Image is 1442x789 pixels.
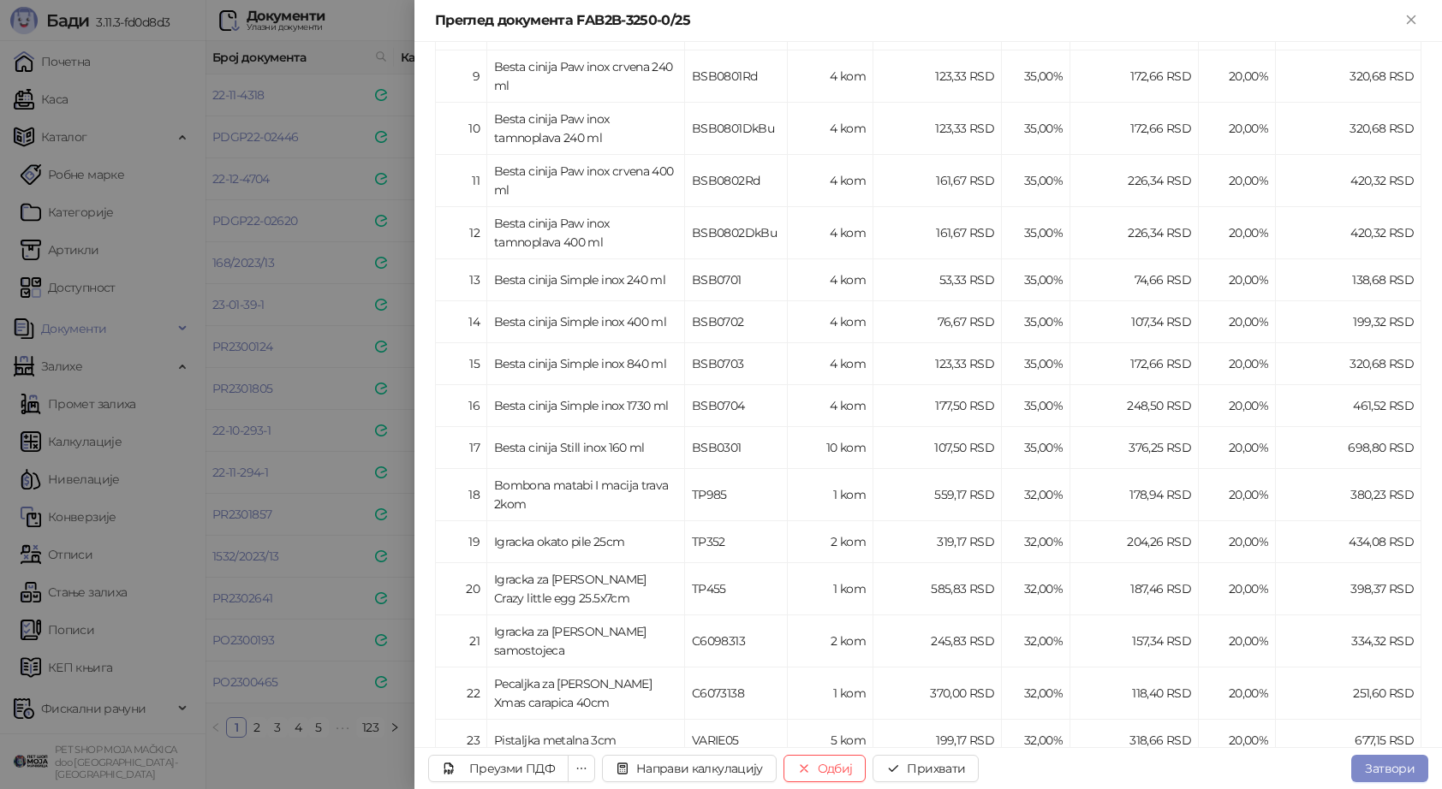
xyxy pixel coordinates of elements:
td: 32,00% [1002,615,1070,667]
div: Besta cinija Paw inox crvena 240 ml [494,57,677,95]
td: 157,34 RSD [1070,615,1199,667]
div: Pecaljka za [PERSON_NAME] Xmas carapica 40cm [494,674,677,712]
span: 20,00 % [1229,534,1268,549]
td: 172,66 RSD [1070,50,1199,103]
div: Besta cinija Simple inox 400 ml [494,312,677,331]
span: 20,00 % [1229,173,1268,188]
td: 4 kom [788,207,873,259]
td: 4 kom [788,50,873,103]
td: 22 [436,667,487,720]
td: BSB0701 [685,259,788,301]
td: 380,23 RSD [1276,469,1421,521]
td: 251,60 RSD [1276,667,1421,720]
td: 4 kom [788,385,873,427]
div: Besta cinija Simple inox 1730 ml [494,396,677,415]
td: 32,00% [1002,521,1070,563]
td: 1 kom [788,667,873,720]
td: C6098313 [685,615,788,667]
button: Одбиј [784,755,867,782]
td: 21 [436,615,487,667]
td: 199,17 RSD [873,720,1002,762]
td: 4 kom [788,155,873,207]
td: BSB0704 [685,385,788,427]
span: ellipsis [575,762,587,774]
td: 398,37 RSD [1276,563,1421,615]
td: 35,00% [1002,207,1070,259]
td: 226,34 RSD [1070,155,1199,207]
div: Преглед документа FAB2B-3250-0/25 [435,10,1401,31]
div: Besta cinija Paw inox crvena 400 ml [494,162,677,199]
td: BSB0802Rd [685,155,788,207]
div: Besta cinija Paw inox tamnoplava 400 ml [494,214,677,252]
td: 76,67 RSD [873,301,1002,343]
td: 10 kom [788,427,873,469]
td: 35,00% [1002,427,1070,469]
td: 107,50 RSD [873,427,1002,469]
a: Преузми ПДФ [428,755,569,782]
td: 32,00% [1002,563,1070,615]
td: 35,00% [1002,50,1070,103]
td: 172,66 RSD [1070,343,1199,385]
span: 20,00 % [1229,225,1268,240]
td: 123,33 RSD [873,50,1002,103]
td: 1 kom [788,469,873,521]
td: VARIE05 [685,720,788,762]
td: 376,25 RSD [1070,427,1199,469]
td: 32,00% [1002,469,1070,521]
td: 187,46 RSD [1070,563,1199,615]
td: 11 [436,155,487,207]
td: 32,00% [1002,667,1070,720]
td: 334,32 RSD [1276,615,1421,667]
td: 123,33 RSD [873,103,1002,155]
td: 35,00% [1002,301,1070,343]
td: 245,83 RSD [873,615,1002,667]
td: 9 [436,50,487,103]
td: 1 kom [788,563,873,615]
td: 698,80 RSD [1276,427,1421,469]
td: 172,66 RSD [1070,103,1199,155]
span: 20,00 % [1229,487,1268,502]
td: 4 kom [788,343,873,385]
td: 10 [436,103,487,155]
div: Bombona matabi I macija trava 2kom [494,476,677,513]
td: 15 [436,343,487,385]
td: 248,50 RSD [1070,385,1199,427]
td: BSB0802DkBu [685,207,788,259]
span: 20,00 % [1229,121,1268,136]
span: 20,00 % [1229,685,1268,701]
td: 204,26 RSD [1070,521,1199,563]
td: 177,50 RSD [873,385,1002,427]
td: 35,00% [1002,259,1070,301]
td: BSB0702 [685,301,788,343]
td: 320,68 RSD [1276,50,1421,103]
td: 434,08 RSD [1276,521,1421,563]
td: TP352 [685,521,788,563]
button: Прихвати [873,755,979,782]
span: 20,00 % [1229,272,1268,288]
td: 420,32 RSD [1276,207,1421,259]
td: TP985 [685,469,788,521]
td: 677,15 RSD [1276,720,1421,762]
td: 161,67 RSD [873,155,1002,207]
td: 320,68 RSD [1276,343,1421,385]
td: 118,40 RSD [1070,667,1199,720]
td: 107,34 RSD [1070,301,1199,343]
td: 461,52 RSD [1276,385,1421,427]
td: 18 [436,469,487,521]
button: Направи калкулацију [602,755,777,782]
td: 35,00% [1002,155,1070,207]
div: Igracka za [PERSON_NAME] samostojeca [494,622,677,660]
td: 35,00% [1002,103,1070,155]
span: 20,00 % [1229,440,1268,455]
td: 4 kom [788,103,873,155]
td: 161,67 RSD [873,207,1002,259]
td: 13 [436,259,487,301]
div: Besta cinija Simple inox 840 ml [494,354,677,373]
span: 20,00 % [1229,398,1268,413]
td: BSB0703 [685,343,788,385]
td: 35,00% [1002,385,1070,427]
td: BSB0801DkBu [685,103,788,155]
span: 20,00 % [1229,68,1268,84]
td: 53,33 RSD [873,259,1002,301]
td: 178,94 RSD [1070,469,1199,521]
